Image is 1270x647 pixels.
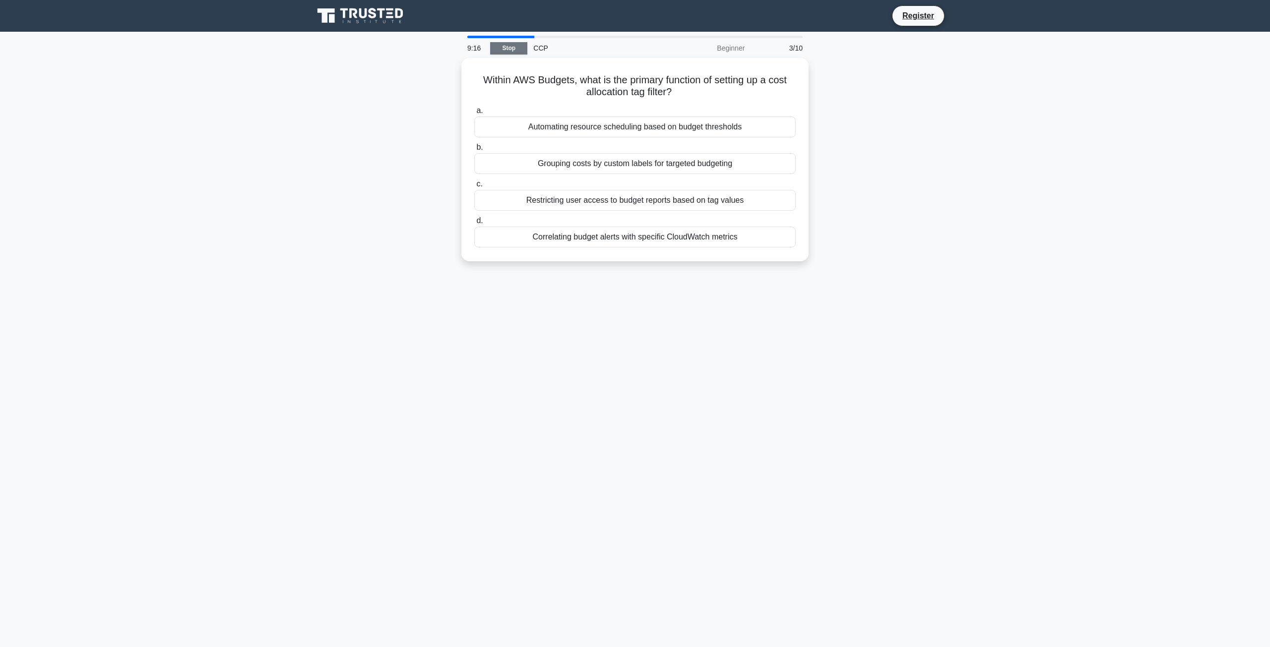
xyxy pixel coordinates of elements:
span: c. [476,179,482,188]
div: 9:16 [461,38,490,58]
a: Stop [490,42,527,55]
a: Register [896,9,940,22]
span: b. [476,143,483,151]
div: Grouping costs by custom labels for targeted budgeting [474,153,796,174]
div: Correlating budget alerts with specific CloudWatch metrics [474,227,796,247]
div: CCP [527,38,664,58]
span: d. [476,216,483,225]
div: Restricting user access to budget reports based on tag values [474,190,796,211]
div: 3/10 [751,38,809,58]
span: a. [476,106,483,115]
div: Beginner [664,38,751,58]
div: Automating resource scheduling based on budget thresholds [474,117,796,137]
h5: Within AWS Budgets, what is the primary function of setting up a cost allocation tag filter? [473,74,797,99]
